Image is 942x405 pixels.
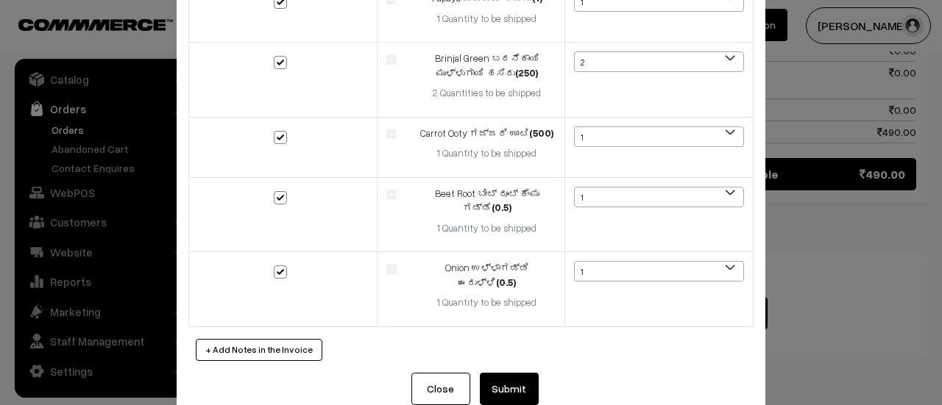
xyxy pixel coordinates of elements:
[418,146,556,161] div: 1 Quantity to be shipped
[515,67,538,79] strong: (250)
[480,373,539,405] button: Submit
[386,264,396,273] img: product.jpg
[418,12,556,26] div: 1 Quantity to be shipped
[418,187,556,215] div: Beet Root ಬೀಟ್‌ ರೂಟ್ ಕೆಂಪು ಗಡ್ಡೆ
[574,126,744,147] span: 1
[496,276,516,288] strong: (0.5)
[386,129,396,139] img: product.jpg
[411,373,470,405] button: Close
[386,190,396,199] img: product.jpg
[575,187,743,208] span: 1
[575,262,743,282] span: 1
[574,51,744,72] span: 2
[418,261,556,290] div: Onion ಉಳ್ಳಾಗಡ್ಡಿ ಈರುಳ್ಳಿ
[418,126,556,141] div: Carrot Ooty ಗಜ್ಜರಿ ಊಟಿ
[574,187,744,207] span: 1
[574,261,744,282] span: 1
[418,221,556,236] div: 1 Quantity to be shipped
[529,127,553,139] strong: (500)
[418,295,556,310] div: 1 Quantity to be shipped
[418,86,556,101] div: 2 Quantities to be shipped
[492,201,511,213] strong: (0.5)
[575,127,743,148] span: 1
[386,54,396,64] img: product.jpg
[418,51,556,80] div: Brinjal Green ಬದನೆಕಾಯಿ ಮುಳ್ಳುಗಾಯಿ ಹಸಿರು
[196,339,322,361] button: + Add Notes in the Invoice
[575,52,743,73] span: 2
